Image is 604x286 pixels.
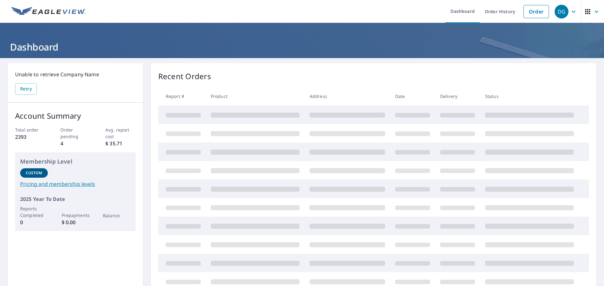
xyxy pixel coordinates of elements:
th: Address [305,87,390,105]
p: $ 0.00 [62,219,89,226]
th: Delivery [435,87,480,105]
img: EV Logo [11,7,86,16]
th: Product [206,87,305,105]
p: Reports Completed [20,205,48,219]
p: 0 [20,219,48,226]
p: Account Summary [15,110,136,121]
span: Retry [20,85,32,93]
th: Date [390,87,435,105]
p: Recent Orders [158,71,211,82]
p: Order pending [60,127,91,140]
p: 2025 Year To Date [20,195,131,203]
p: Total order [15,127,45,133]
p: Balance [103,212,131,219]
p: Prepayments [62,212,89,219]
p: Membership Level [20,157,131,166]
p: Unable to retrieve Company Name [15,71,136,78]
a: Pricing and membership levels [20,180,131,188]
button: Retry [15,83,37,95]
div: DG [555,5,568,19]
p: Avg. report cost [105,127,136,140]
a: Order [523,5,549,18]
p: Custom [26,170,42,176]
p: 2393 [15,133,45,141]
p: 4 [60,140,91,147]
th: Report # [158,87,206,105]
p: $ 35.71 [105,140,136,147]
h1: Dashboard [8,40,596,53]
th: Status [480,87,579,105]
